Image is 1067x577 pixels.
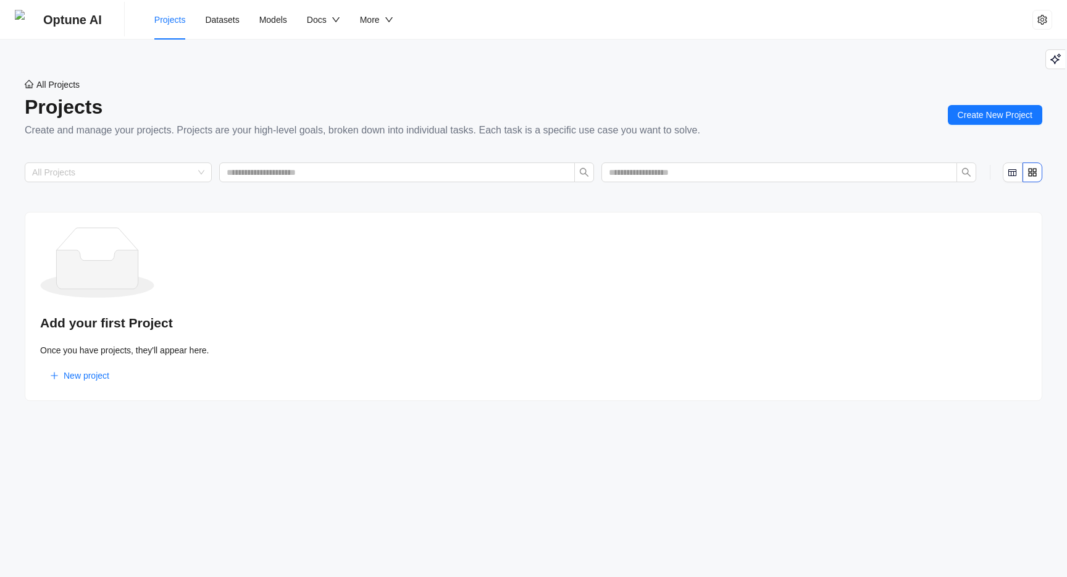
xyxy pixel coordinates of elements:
div: Projects [25,91,700,122]
span: Projects [154,15,186,25]
button: Playground [1045,49,1065,69]
span: search [961,167,971,177]
span: setting [1037,15,1047,25]
button: Create New Project [948,105,1042,125]
h2: Add your first Project [40,313,1027,333]
span: New project [64,369,109,382]
span: home [25,80,33,88]
p: Once you have projects, they'll appear here. [40,343,1027,357]
span: Create New Project [958,108,1032,122]
span: search [579,167,589,177]
span: Datasets [205,15,239,25]
span: appstore [1027,167,1037,177]
button: New project [40,366,119,385]
div: Create and manage your projects. Projects are your high-level goals, broken down into individual ... [25,122,700,138]
span: Models [259,15,287,25]
span: All Projects [36,78,80,91]
span: plus [50,371,59,380]
img: Optune [15,10,35,30]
